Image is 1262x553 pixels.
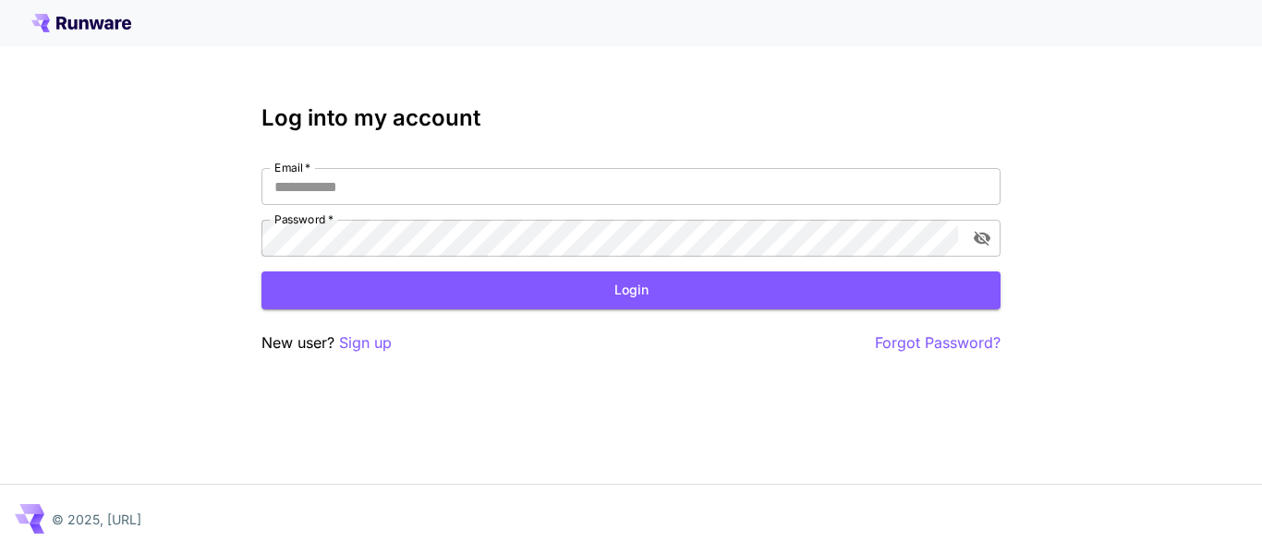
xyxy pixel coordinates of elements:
p: New user? [261,331,392,355]
p: © 2025, [URL] [52,510,141,529]
h3: Log into my account [261,105,1001,131]
label: Password [274,211,334,227]
button: Login [261,271,1001,309]
button: Sign up [339,331,392,355]
button: toggle password visibility [965,222,999,255]
label: Email [274,160,310,175]
button: Forgot Password? [875,331,1001,355]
